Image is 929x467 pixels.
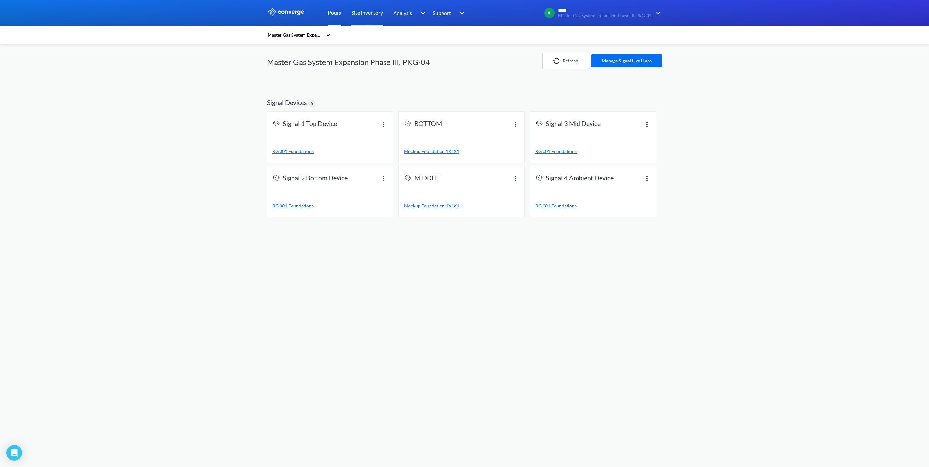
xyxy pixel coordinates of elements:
img: signal-icon.svg [272,119,280,127]
img: more.svg [511,120,519,128]
span: Signal 2 Bottom Device [283,174,348,183]
h2: Signal Devices [267,98,307,106]
span: RG 001 Foundations [272,203,314,208]
img: more.svg [380,174,388,182]
a: Mockup Foundation 1X1X1 [404,202,519,209]
img: downArrow.svg [417,9,427,17]
button: Manage Signal Live Hubs [591,54,662,67]
img: more.svg [643,174,651,182]
div: Master Gas System Expansion Phase III, PKG-04 [267,31,323,39]
span: Signal 3 Mid Device [546,119,601,128]
span: Support [433,9,451,17]
img: signal-icon.svg [535,174,543,182]
a: Mockup Foundation 1X1X1 [404,148,519,155]
a: RG 001 Foundations [272,148,388,155]
img: signal-icon.svg [272,174,280,182]
img: signal-icon.svg [404,174,412,182]
span: Master Gas System Expansion Phase III, PKG-04 [558,13,652,18]
span: Mockup Foundation 1X1X1 [404,203,459,208]
button: Refresh [542,53,589,69]
div: Open Intercom Messenger [6,445,22,461]
span: RG 001 Foundations [535,149,577,154]
h1: Master Gas System Expansion Phase III, PKG-04 [267,57,430,67]
img: icon-refresh.svg [553,58,563,64]
span: Analysis [393,9,412,17]
span: BOTTOM [414,119,442,128]
span: RG 001 Foundations [535,203,577,208]
img: more.svg [643,120,651,128]
img: downArrow.svg [652,9,662,17]
a: RG 001 Foundations [272,202,388,209]
span: Signal 1 Top Device [283,119,337,128]
span: MIDDLE [414,174,439,183]
a: RG 001 Foundations [535,148,651,155]
img: signal-icon.svg [535,119,543,127]
img: logo_ewhite.svg [267,8,304,16]
a: RG 001 Foundations [535,202,651,209]
span: 6 [310,100,313,107]
img: more.svg [511,174,519,182]
img: more.svg [380,120,388,128]
span: RG 001 Foundations [272,149,314,154]
span: Signal 4 Ambient Device [546,174,614,183]
img: signal-icon.svg [404,119,412,127]
img: downArrow.svg [455,9,466,17]
span: Mockup Foundation 1X1X1 [404,149,459,154]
